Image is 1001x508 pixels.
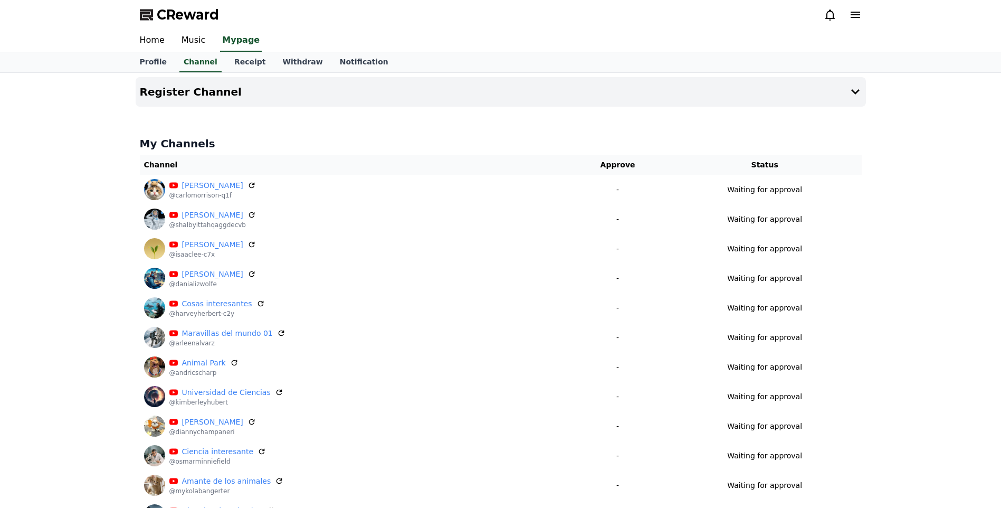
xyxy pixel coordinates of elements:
p: @harveyherbert-c2y [169,309,265,318]
th: Status [668,155,862,175]
p: - [571,421,664,432]
p: - [571,450,664,462]
a: Amante de los animales [182,476,271,487]
a: Animal Park [182,358,226,369]
a: Cosas interesantes [182,298,252,309]
h4: Register Channel [140,86,242,98]
p: @kimberleyhubert [169,398,283,407]
a: Home [131,30,173,52]
a: Maravillas del mundo 01 [182,328,273,339]
img: Maravillas del mundo 01 [144,327,165,348]
img: Universidad de Ciencias [144,386,165,407]
p: - [571,332,664,343]
p: - [571,303,664,314]
p: - [571,391,664,402]
a: [PERSON_NAME] [182,269,243,280]
img: Carlo Morrison [144,179,165,200]
img: Danializ Wolfe [144,268,165,289]
a: Withdraw [274,52,331,72]
a: Channel [179,52,222,72]
a: [PERSON_NAME] [182,239,243,250]
img: Ciencia interesante [144,445,165,466]
p: Waiting for approval [727,480,802,491]
img: Animal Park [144,356,165,378]
h4: My Channels [140,136,862,151]
p: @osmarminniefield [169,457,266,466]
p: Waiting for approval [727,184,802,195]
p: @shalbyittahqaggdecvb [169,221,256,229]
p: - [571,243,664,255]
a: [PERSON_NAME] [182,210,243,221]
a: [PERSON_NAME] [182,417,243,428]
p: - [571,184,664,195]
a: Profile [131,52,175,72]
a: Notification [331,52,397,72]
img: Amante de los animales [144,475,165,496]
a: [PERSON_NAME] [182,180,243,191]
p: Waiting for approval [727,243,802,255]
p: Waiting for approval [727,391,802,402]
th: Approve [567,155,668,175]
p: @mykolabangerter [169,487,284,495]
p: @carlomorrison-q1f [169,191,256,200]
a: Universidad de Ciencias [182,387,271,398]
p: @danializwolfe [169,280,256,288]
button: Register Channel [136,77,866,107]
img: Cosas interesantes [144,297,165,318]
p: @isaaclee-c7x [169,250,256,259]
p: - [571,214,664,225]
p: @andricscharp [169,369,239,377]
p: Waiting for approval [727,273,802,284]
p: @diannychampaneri [169,428,256,436]
span: CReward [157,6,219,23]
a: Mypage [220,30,262,52]
p: Waiting for approval [727,303,802,314]
p: Waiting for approval [727,450,802,462]
a: Ciencia interesante [182,446,254,457]
p: Waiting for approval [727,362,802,373]
p: - [571,480,664,491]
p: Waiting for approval [727,332,802,343]
th: Channel [140,155,568,175]
p: Waiting for approval [727,421,802,432]
p: - [571,362,664,373]
p: Waiting for approval [727,214,802,225]
a: Music [173,30,214,52]
p: - [571,273,664,284]
p: @arleenalvarz [169,339,285,347]
img: Shalby Ittah [144,209,165,230]
a: CReward [140,6,219,23]
a: Receipt [226,52,274,72]
img: Dianny Champaneri [144,416,165,437]
img: Isaac Lee [144,238,165,259]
